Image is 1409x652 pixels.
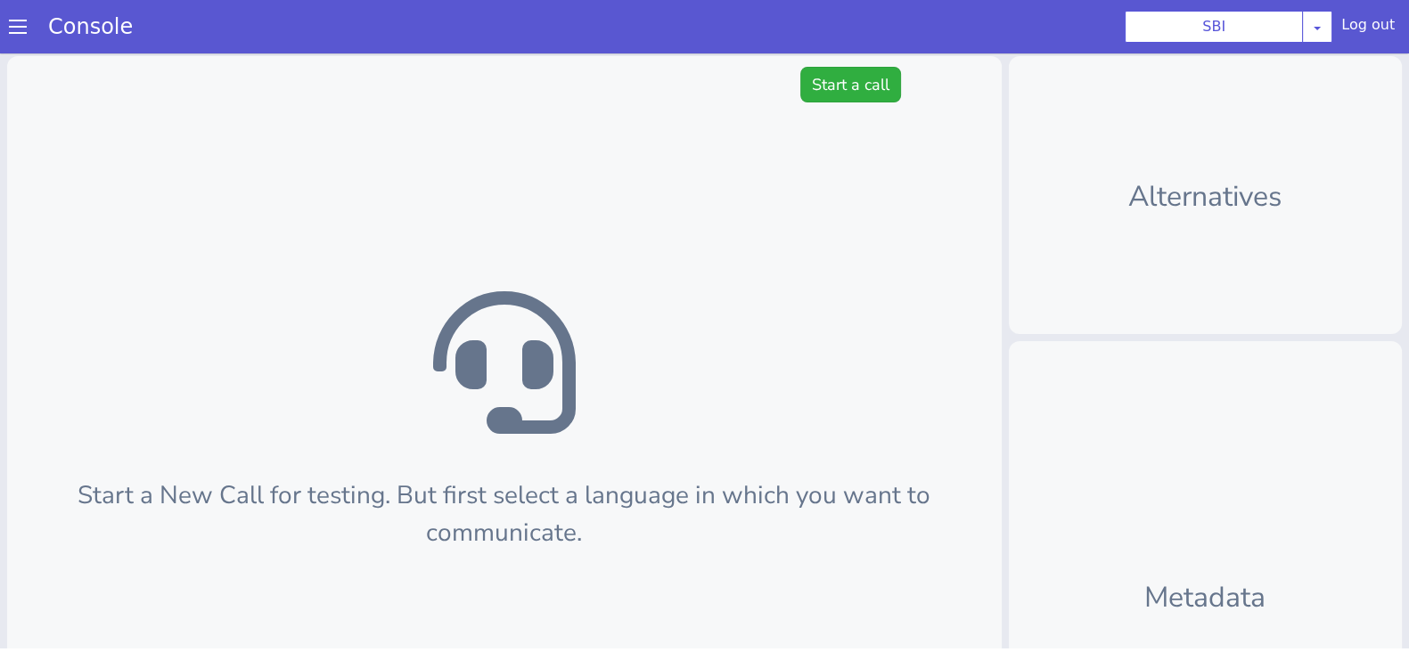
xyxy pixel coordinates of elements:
p: Metadata [1037,527,1373,570]
p: Alternatives [1037,126,1373,169]
a: Console [27,14,154,39]
div: Log out [1341,14,1395,43]
p: Start a New Call for testing. But first select a language in which you want to communicate. [36,428,973,502]
button: Start a call [800,18,901,53]
button: SBI [1125,11,1303,43]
